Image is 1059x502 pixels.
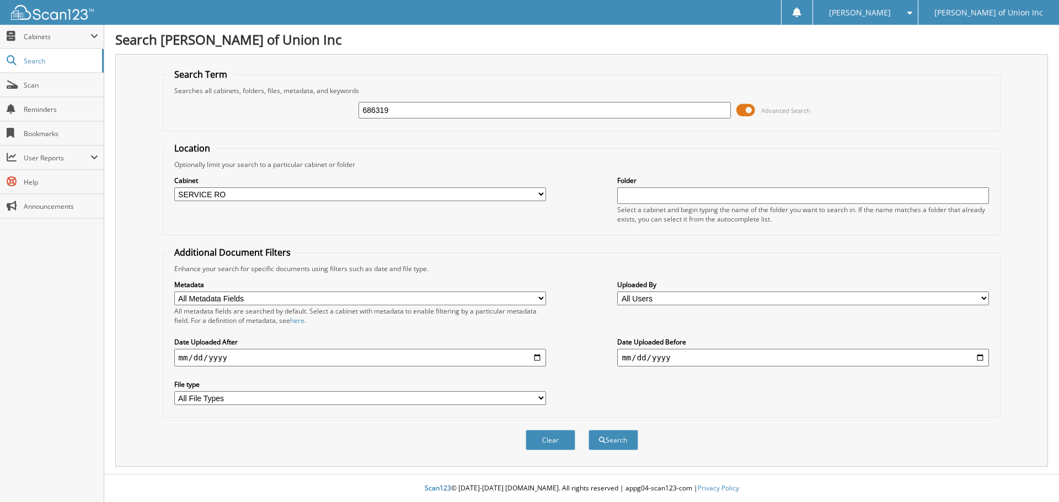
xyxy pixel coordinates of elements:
span: Advanced Search [761,106,810,115]
button: Search [589,430,638,450]
input: start [174,349,546,366]
span: Announcements [24,202,98,211]
div: © [DATE]-[DATE] [DOMAIN_NAME]. All rights reserved | appg04-scan123-com | [104,475,1059,502]
span: [PERSON_NAME] of Union Inc [934,9,1043,16]
label: Uploaded By [617,280,989,289]
legend: Search Term [169,68,233,80]
div: Select a cabinet and begin typing the name of the folder you want to search in. If the name match... [617,205,989,224]
span: Bookmarks [24,129,98,138]
div: All metadata fields are searched by default. Select a cabinet with metadata to enable filtering b... [174,306,546,325]
div: Searches all cabinets, folders, files, metadata, and keywords [169,86,995,95]
iframe: Chat Widget [1004,449,1059,502]
h1: Search [PERSON_NAME] of Union Inc [115,30,1048,48]
label: Date Uploaded After [174,337,546,347]
span: Scan123 [425,483,451,493]
label: Metadata [174,280,546,289]
span: Search [24,56,97,66]
div: Enhance your search for specific documents using filters such as date and file type. [169,264,995,273]
span: Cabinets [24,32,90,41]
a: Privacy Policy [698,483,739,493]
legend: Additional Document Filters [169,246,296,258]
label: Folder [617,176,989,185]
label: Date Uploaded Before [617,337,989,347]
span: [PERSON_NAME] [829,9,891,16]
div: Optionally limit your search to a particular cabinet or folder [169,160,995,169]
legend: Location [169,142,216,154]
label: File type [174,380,546,389]
label: Cabinet [174,176,546,185]
span: Reminders [24,105,98,114]
span: User Reports [24,153,90,163]
input: end [617,349,989,366]
img: scan123-logo-white.svg [11,5,94,20]
span: Scan [24,80,98,90]
span: Help [24,177,98,187]
button: Clear [526,430,575,450]
a: here [290,316,304,325]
